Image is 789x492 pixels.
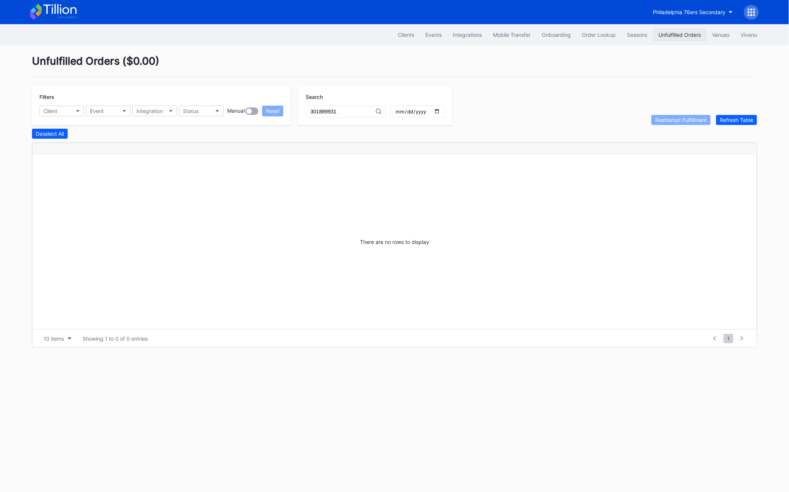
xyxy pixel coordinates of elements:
div: Vivenu [741,32,757,38]
button: Integrations [447,28,487,42]
div: 10 items [44,335,64,342]
div: Events [425,32,442,38]
div: Philadelphia 76ers Secondary [653,9,725,15]
button: Deselect All [32,129,68,139]
div: Search [306,94,445,100]
div: Seasons [627,32,647,38]
button: Reset [262,106,283,116]
button: Mobile Transfer [487,28,536,42]
div: Reset [266,108,280,114]
button: Venues [706,28,735,42]
div: Onboarding [542,32,571,38]
div: Integration [136,108,163,114]
div: There are no rows to display [32,154,757,329]
div: Deselect All [36,131,64,137]
div: Mobile Transfer [493,32,531,38]
button: Integration [132,106,177,116]
button: Status [179,106,223,116]
span: 1 [724,334,733,343]
button: Refresh Table [716,115,757,125]
input: Order ID [310,109,376,115]
div: Order Lookup [582,32,616,38]
button: Client [39,106,84,116]
button: Reattempt Fulfillment [651,115,711,125]
button: Philadelphia 76ers Secondary [647,5,738,19]
button: Vivenu [735,28,763,42]
button: Onboarding [536,28,576,42]
button: Unfulfilled Orders [653,28,706,42]
div: Refresh Table [720,117,753,123]
button: Event [86,106,131,116]
button: Clients [392,28,420,42]
div: Unfulfilled Orders ( $0.00 ) [32,55,757,77]
div: Unfulfilled Orders [658,32,701,38]
div: Filters [39,94,283,100]
div: Integrations [453,32,482,38]
button: Order Lookup [576,28,621,42]
button: 10 items [40,334,75,344]
div: Status [183,108,199,114]
div: Event [90,108,104,114]
button: Seasons [621,28,653,42]
div: Client [44,108,57,114]
button: Events [420,28,447,42]
div: Manual [227,107,245,115]
div: Venues [712,32,730,38]
div: Clients [398,32,414,38]
div: Reattempt Fulfillment [655,117,707,123]
div: Showing 1 to 0 of 0 entries [83,335,148,342]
